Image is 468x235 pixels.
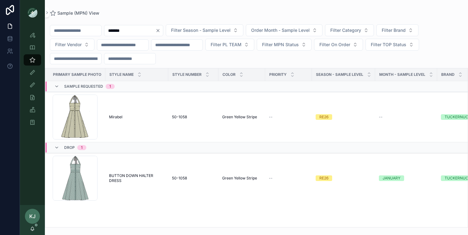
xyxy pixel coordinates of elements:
[109,173,165,183] a: BUTTON DOWN HALTER DRESS
[371,42,406,48] span: Filter TOP Status
[314,39,363,51] button: Select Button
[319,42,350,48] span: Filter On Order
[166,24,243,36] button: Select Button
[316,175,371,181] a: RE26
[365,39,419,51] button: Select Button
[269,176,273,181] span: --
[211,42,241,48] span: Filter PL TEAM
[50,39,94,51] button: Select Button
[109,84,111,89] div: 1
[222,72,236,77] span: Color
[205,39,254,51] button: Select Button
[109,115,165,120] a: Mirabel
[57,10,99,16] span: Sample (MPN) View
[251,27,310,33] span: Order Month - Sample Level
[246,24,322,36] button: Select Button
[319,114,328,120] div: RE26
[379,72,425,77] span: MONTH - SAMPLE LEVEL
[269,72,287,77] span: PRIORITY
[81,145,83,150] div: 1
[379,115,383,120] span: --
[109,72,134,77] span: Style Name
[316,114,371,120] a: RE26
[319,175,328,181] div: RE26
[222,115,261,120] a: Green Yellow Stripe
[50,10,99,16] a: Sample (MPN) View
[172,176,215,181] a: 50-1058
[330,27,361,33] span: Filter Category
[376,24,418,36] button: Select Button
[172,176,187,181] span: 50-1058
[172,115,187,120] span: 50-1058
[64,145,75,150] span: Drop
[379,175,433,181] a: JANUARY
[257,39,312,51] button: Select Button
[262,42,299,48] span: Filter MPN Status
[155,28,163,33] button: Clear
[316,72,363,77] span: Season - Sample Level
[269,115,273,120] span: --
[379,115,433,120] a: --
[382,27,406,33] span: Filter Brand
[64,84,103,89] span: Sample Requested
[222,176,257,181] span: Green Yellow Stripe
[172,72,202,77] span: Style Number
[20,25,45,136] div: scrollable content
[55,42,82,48] span: Filter Vendor
[109,115,122,120] span: Mirabel
[53,72,101,77] span: PRIMARY SAMPLE PHOTO
[222,176,261,181] a: Green Yellow Stripe
[441,72,455,77] span: Brand
[222,115,257,120] span: Green Yellow Stripe
[325,24,374,36] button: Select Button
[172,115,215,120] a: 50-1058
[27,7,37,17] img: App logo
[383,175,400,181] div: JANUARY
[269,115,308,120] a: --
[171,27,231,33] span: Filter Season - Sample Level
[269,176,308,181] a: --
[29,213,36,220] span: KJ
